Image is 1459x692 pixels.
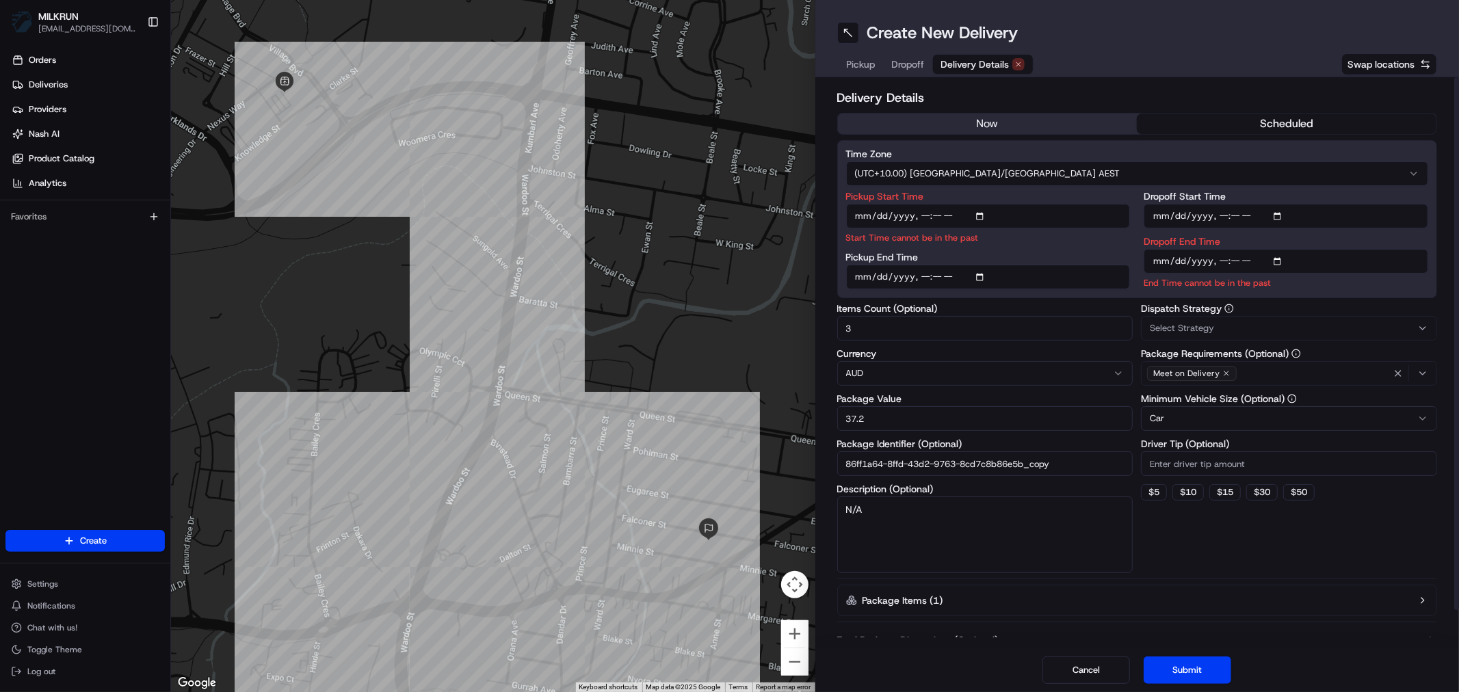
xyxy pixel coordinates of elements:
a: Analytics [5,172,170,194]
button: MILKRUNMILKRUN[EMAIL_ADDRESS][DOMAIN_NAME] [5,5,142,38]
a: Product Catalog [5,148,170,170]
label: Minimum Vehicle Size (Optional) [1141,394,1437,403]
button: Dispatch Strategy [1224,304,1234,313]
span: Delivery Details [941,57,1010,71]
button: Total Package Dimensions (Optional) [837,633,1438,647]
span: Toggle Theme [27,644,82,655]
textarea: N/A [837,496,1133,573]
button: Swap locations [1341,53,1437,75]
input: Enter package identifier [837,451,1133,476]
label: Items Count (Optional) [837,304,1133,313]
span: Settings [27,578,58,589]
a: Deliveries [5,74,170,96]
button: now [838,114,1138,134]
span: Meet on Delivery [1153,368,1220,379]
label: Package Requirements (Optional) [1141,349,1437,358]
span: Pickup [847,57,876,71]
a: Orders [5,49,170,71]
button: Submit [1144,656,1231,684]
button: Package Requirements (Optional) [1291,349,1301,358]
span: Orders [29,54,56,66]
label: Dropoff Start Time [1144,191,1428,201]
button: Notifications [5,596,165,615]
span: Providers [29,103,66,116]
span: Deliveries [29,79,68,91]
h2: Delivery Details [837,88,1438,107]
label: Pickup End Time [846,252,1131,262]
button: Meet on Delivery [1141,361,1437,386]
button: Settings [5,574,165,594]
img: MILKRUN [11,11,33,33]
label: Package Identifier (Optional) [837,439,1133,449]
img: Google [174,674,220,692]
label: Time Zone [846,149,1429,159]
label: Package Value [837,394,1133,403]
button: Create [5,530,165,552]
span: Swap locations [1348,57,1415,71]
button: Zoom in [781,620,809,648]
label: Package Items ( 1 ) [863,594,943,607]
a: Terms (opens in new tab) [729,683,748,691]
span: Dropoff [892,57,925,71]
span: Create [80,535,107,547]
label: Driver Tip (Optional) [1141,439,1437,449]
button: MILKRUN [38,10,79,23]
span: Map data ©2025 Google [646,683,721,691]
div: Favorites [5,206,165,228]
span: Nash AI [29,128,60,140]
button: Cancel [1042,656,1130,684]
input: Enter package value [837,406,1133,431]
button: Log out [5,662,165,681]
button: Keyboard shortcuts [579,682,638,692]
input: Enter number of items [837,316,1133,341]
span: Analytics [29,177,66,189]
button: $10 [1172,484,1204,501]
button: Toggle Theme [5,640,165,659]
a: Providers [5,98,170,120]
span: Notifications [27,600,75,611]
p: End Time cannot be in the past [1144,276,1428,289]
button: $15 [1209,484,1241,501]
button: Minimum Vehicle Size (Optional) [1287,394,1297,403]
span: Log out [27,666,55,677]
p: Start Time cannot be in the past [846,231,1131,244]
button: Map camera controls [781,571,809,598]
button: Chat with us! [5,618,165,637]
span: Chat with us! [27,622,77,633]
a: Report a map error [757,683,811,691]
button: [EMAIL_ADDRESS][DOMAIN_NAME] [38,23,136,34]
h1: Create New Delivery [867,22,1018,44]
button: scheduled [1137,114,1436,134]
button: $5 [1141,484,1167,501]
button: Select Strategy [1141,316,1437,341]
label: Description (Optional) [837,484,1133,494]
button: Package Items (1) [837,585,1438,616]
button: Zoom out [781,648,809,676]
label: Pickup Start Time [846,191,1131,201]
a: Open this area in Google Maps (opens a new window) [174,674,220,692]
button: $30 [1246,484,1278,501]
label: Total Package Dimensions (Optional) [837,633,999,647]
span: Product Catalog [29,152,94,165]
label: Dispatch Strategy [1141,304,1437,313]
button: $50 [1283,484,1315,501]
span: Select Strategy [1150,322,1214,334]
label: Dropoff End Time [1144,237,1428,246]
label: Currency [837,349,1133,358]
a: Nash AI [5,123,170,145]
input: Enter driver tip amount [1141,451,1437,476]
